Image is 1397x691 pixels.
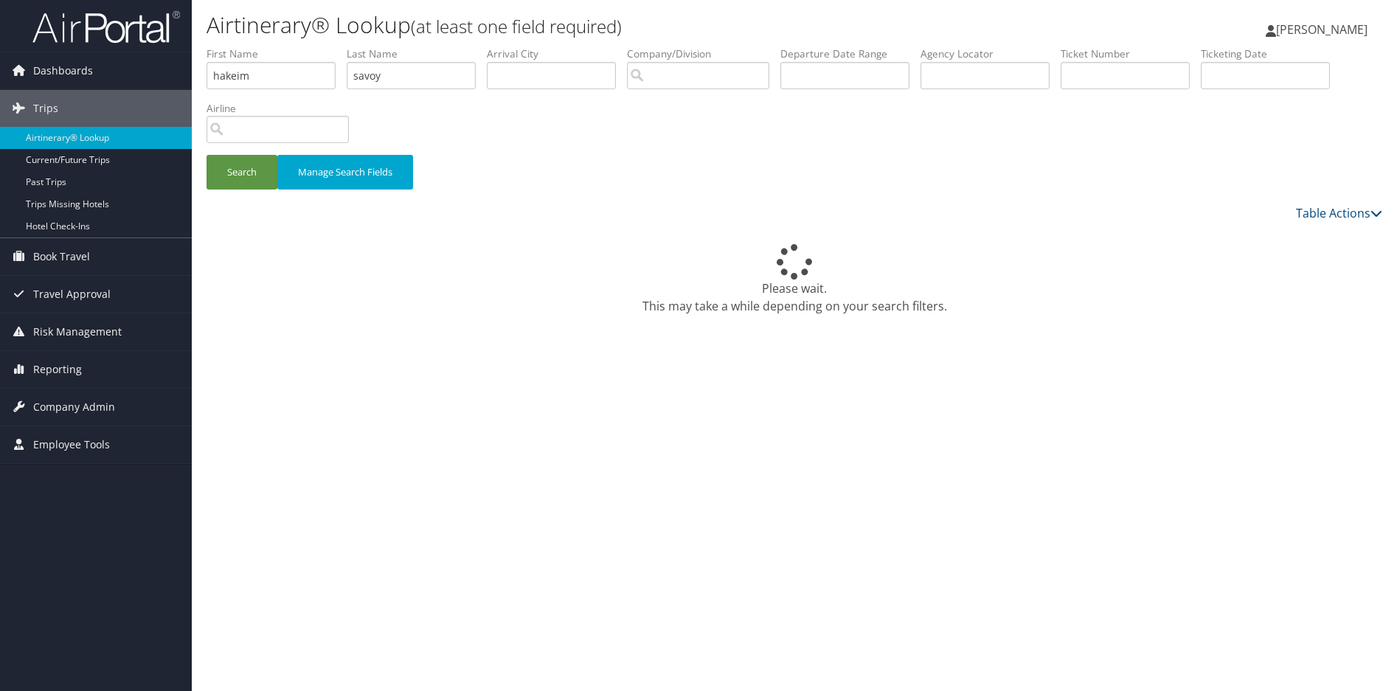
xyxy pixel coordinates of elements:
span: Travel Approval [33,276,111,313]
span: Book Travel [33,238,90,275]
button: Manage Search Fields [277,155,413,190]
a: Table Actions [1296,205,1382,221]
span: [PERSON_NAME] [1276,21,1367,38]
div: Please wait. This may take a while depending on your search filters. [207,244,1382,315]
span: Trips [33,90,58,127]
button: Search [207,155,277,190]
span: Employee Tools [33,426,110,463]
span: Dashboards [33,52,93,89]
label: Airline [207,101,360,116]
label: Last Name [347,46,487,61]
label: Departure Date Range [780,46,921,61]
span: Company Admin [33,389,115,426]
label: Agency Locator [921,46,1061,61]
span: Risk Management [33,313,122,350]
small: (at least one field required) [411,14,622,38]
label: Ticket Number [1061,46,1201,61]
label: Company/Division [627,46,780,61]
label: Arrival City [487,46,627,61]
a: [PERSON_NAME] [1266,7,1382,52]
span: Reporting [33,351,82,388]
h1: Airtinerary® Lookup [207,10,991,41]
img: airportal-logo.png [32,10,180,44]
label: First Name [207,46,347,61]
label: Ticketing Date [1201,46,1341,61]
